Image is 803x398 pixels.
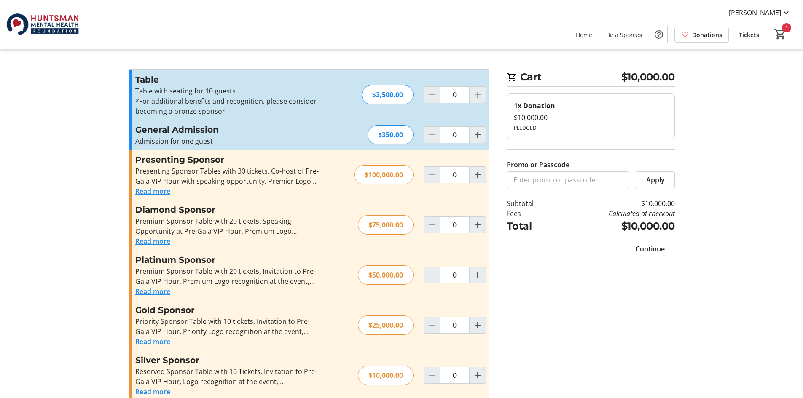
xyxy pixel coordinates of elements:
h3: Platinum Sponsor [135,254,320,266]
h3: Gold Sponsor [135,304,320,316]
div: $75,000.00 [358,215,414,235]
div: Presenting Sponsor Tables with 30 tickets, Co-host of Pre-Gala VIP Hour with speaking opportunity... [135,166,320,186]
input: Gold Sponsor Quantity [440,317,470,334]
h3: Table [135,73,320,86]
h3: General Admission [135,123,320,136]
span: Home [576,30,592,39]
div: $10,000.00 [358,366,414,385]
input: General Admission Quantity [440,126,470,143]
td: $10,000.00 [555,219,674,234]
input: Silver Sponsor Quantity [440,367,470,384]
label: Promo or Passcode [507,160,569,170]
span: [PERSON_NAME] [729,8,781,18]
p: *For additional benefits and recognition, please consider becoming a bronze sponsor. [135,96,320,116]
button: Read more [135,236,170,246]
button: Read more [135,387,170,397]
span: Donations [692,30,722,39]
button: Cart [773,27,788,42]
div: $10,000.00 [514,112,668,123]
button: Increment by one [470,127,486,143]
span: Apply [646,175,665,185]
div: $100,000.00 [354,165,414,184]
td: Total [507,219,556,234]
button: Increment by one [470,217,486,233]
a: Tickets [732,27,766,43]
p: Table with seating for 10 guests. [135,86,320,96]
p: Admission for one guest [135,136,320,146]
a: Home [569,27,599,43]
h3: Diamond Sponsor [135,203,320,216]
button: Increment by one [470,267,486,283]
td: Calculated at checkout [555,208,674,219]
div: $25,000.00 [358,315,414,335]
span: Tickets [739,30,759,39]
button: Read more [135,337,170,347]
div: Premium Sponsor Table with 20 tickets, Invitation to Pre-Gala VIP Hour, Premium Logo recognition ... [135,266,320,286]
h3: Presenting Sponsor [135,153,320,166]
div: 1x Donation [514,101,668,111]
div: $3,500.00 [362,85,414,104]
input: Enter promo or passcode [507,171,629,188]
button: Increment by one [470,367,486,383]
button: Read more [135,286,170,296]
button: Read more [135,186,170,196]
button: [PERSON_NAME] [722,6,798,19]
div: Priority Sponsor Table with 10 tickets, Invitation to Pre-Gala VIP Hour, Priority Logo recognitio... [135,316,320,337]
span: Be a Sponsor [606,30,643,39]
button: Help [650,26,667,43]
div: $50,000.00 [358,265,414,285]
h2: Cart [507,69,675,87]
h3: Silver Sponsor [135,354,320,366]
span: Continue [636,244,665,254]
button: Increment by one [470,317,486,333]
div: Reserved Sponsor Table with 10 Tickets, Invitation to Pre-Gala VIP Hour, Logo recognition at the ... [135,366,320,387]
input: Table Quantity [440,86,470,103]
button: Continue [626,240,675,257]
td: Fees [507,208,556,219]
button: Apply [636,171,675,188]
td: $10,000.00 [555,198,674,208]
div: PLEDGED [514,124,668,132]
a: Be a Sponsor [599,27,650,43]
a: Donations [674,27,729,43]
div: $350.00 [368,125,414,144]
img: Huntsman Mental Health Foundation's Logo [5,3,80,45]
td: Subtotal [507,198,556,208]
input: Platinum Sponsor Quantity [440,267,470,283]
div: Premium Sponsor Table with 20 tickets, Speaking Opportunity at Pre-Gala VIP Hour, Premium Logo re... [135,216,320,236]
input: Presenting Sponsor Quantity [440,166,470,183]
input: Diamond Sponsor Quantity [440,216,470,233]
button: Increment by one [470,167,486,183]
span: $10,000.00 [621,69,675,85]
